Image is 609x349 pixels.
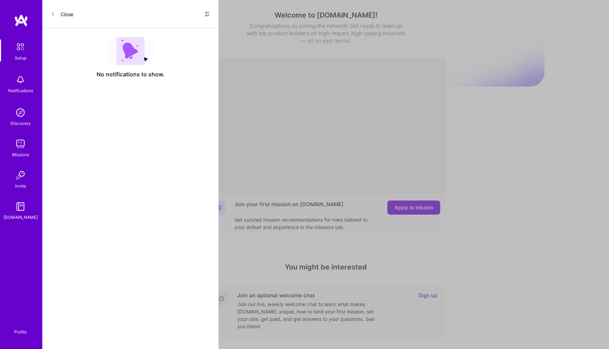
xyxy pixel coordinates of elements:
img: setup [13,39,28,54]
a: Profile [12,321,29,335]
img: teamwork [13,137,27,151]
img: bell [13,73,27,87]
img: guide book [13,199,27,214]
div: Missions [12,151,29,158]
span: No notifications to show. [97,71,165,78]
div: [DOMAIN_NAME] [4,214,38,221]
div: Notifications [8,87,33,94]
img: discovery [13,106,27,120]
img: empty [107,37,154,65]
div: Profile [14,328,27,335]
div: Discovery [11,120,31,127]
img: Invite [13,168,27,182]
button: Close [51,8,73,20]
div: Invite [15,182,26,190]
img: logo [14,14,28,27]
div: Setup [15,54,26,62]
